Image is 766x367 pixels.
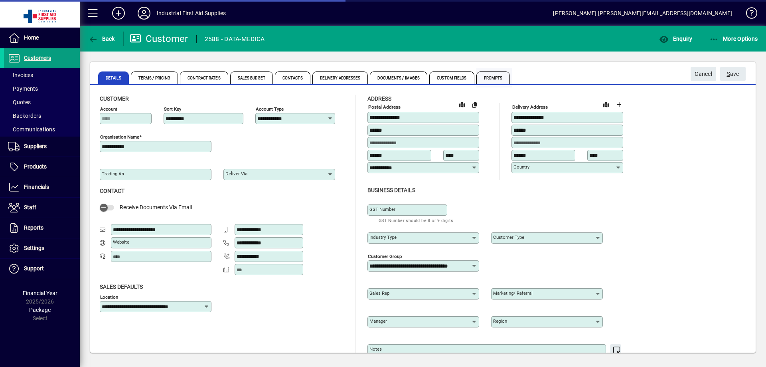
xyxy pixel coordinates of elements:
[468,98,481,111] button: Copy to Delivery address
[24,184,49,190] span: Financials
[24,224,43,231] span: Reports
[4,177,80,197] a: Financials
[29,307,51,313] span: Package
[493,318,507,324] mat-label: Region
[24,245,44,251] span: Settings
[707,32,760,46] button: More Options
[225,171,247,177] mat-label: Deliver via
[429,71,474,84] span: Custom Fields
[106,6,131,20] button: Add
[367,95,391,102] span: Address
[8,126,55,133] span: Communications
[369,318,387,324] mat-label: Manager
[695,67,712,81] span: Cancel
[553,7,732,20] div: [PERSON_NAME] [PERSON_NAME][EMAIL_ADDRESS][DOMAIN_NAME]
[4,82,80,95] a: Payments
[24,143,47,149] span: Suppliers
[369,290,389,296] mat-label: Sales rep
[4,218,80,238] a: Reports
[4,68,80,82] a: Invoices
[4,123,80,136] a: Communications
[205,33,265,46] div: 2588 - DATA-MEDICA
[24,163,47,170] span: Products
[8,113,41,119] span: Backorders
[493,290,533,296] mat-label: Marketing/ Referral
[86,32,117,46] button: Back
[369,206,395,212] mat-label: GST Number
[659,36,692,42] span: Enquiry
[157,7,226,20] div: Industrial First Aid Supplies
[275,71,310,84] span: Contacts
[230,71,273,84] span: Sales Budget
[4,95,80,109] a: Quotes
[100,106,117,112] mat-label: Account
[456,98,468,111] a: View on map
[24,34,39,41] span: Home
[370,71,427,84] span: Documents / Images
[164,106,181,112] mat-label: Sort key
[369,346,382,352] mat-label: Notes
[120,204,192,210] span: Receive Documents Via Email
[113,239,129,245] mat-label: Website
[727,71,730,77] span: S
[180,71,228,84] span: Contract Rates
[312,71,368,84] span: Delivery Addresses
[8,99,31,105] span: Quotes
[24,265,44,272] span: Support
[24,204,36,210] span: Staff
[100,188,124,194] span: Contact
[4,109,80,123] a: Backorders
[80,32,124,46] app-page-header-button: Back
[256,106,284,112] mat-label: Account Type
[600,98,612,111] a: View on map
[131,6,157,20] button: Profile
[4,198,80,218] a: Staff
[476,71,510,84] span: Prompts
[740,2,756,28] a: Knowledge Base
[369,234,397,240] mat-label: Industry type
[727,67,739,81] span: ave
[513,164,529,170] mat-label: Country
[379,216,454,225] mat-hint: GST Number should be 8 or 9 digits
[657,32,694,46] button: Enquiry
[4,238,80,258] a: Settings
[23,290,57,296] span: Financial Year
[4,259,80,279] a: Support
[691,67,716,81] button: Cancel
[100,134,139,140] mat-label: Organisation name
[100,95,129,102] span: Customer
[24,55,51,61] span: Customers
[612,98,625,111] button: Choose address
[720,67,746,81] button: Save
[131,71,178,84] span: Terms / Pricing
[4,28,80,48] a: Home
[130,32,188,45] div: Customer
[4,137,80,157] a: Suppliers
[98,71,129,84] span: Details
[102,171,124,177] mat-label: Trading as
[4,157,80,177] a: Products
[8,85,38,92] span: Payments
[367,187,415,193] span: Business details
[88,36,115,42] span: Back
[100,294,118,300] mat-label: Location
[493,234,524,240] mat-label: Customer type
[100,284,143,290] span: Sales defaults
[8,72,33,78] span: Invoices
[709,36,758,42] span: More Options
[368,253,402,259] mat-label: Customer group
